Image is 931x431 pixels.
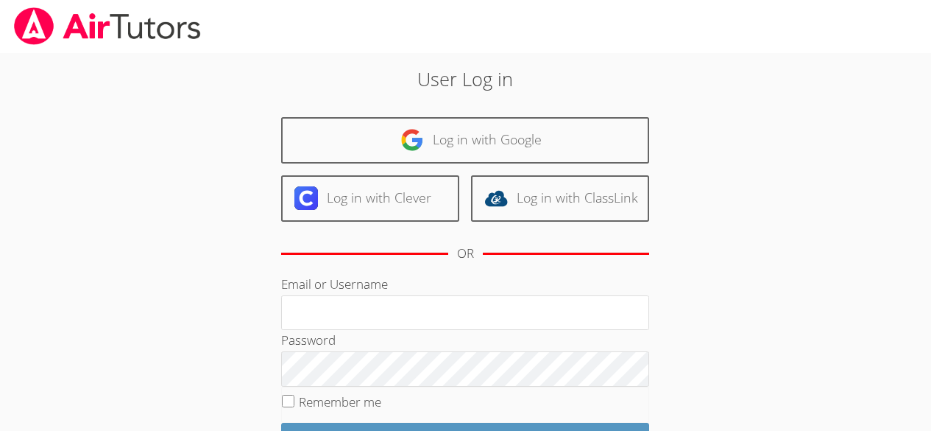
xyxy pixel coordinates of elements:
[457,243,474,264] div: OR
[400,128,424,152] img: google-logo-50288ca7cdecda66e5e0955fdab243c47b7ad437acaf1139b6f446037453330a.svg
[294,186,318,210] img: clever-logo-6eab21bc6e7a338710f1a6ff85c0baf02591cd810cc4098c63d3a4b26e2feb20.svg
[281,117,649,164] a: Log in with Google
[281,175,459,222] a: Log in with Clever
[471,175,649,222] a: Log in with ClassLink
[484,186,508,210] img: classlink-logo-d6bb404cc1216ec64c9a2012d9dc4662098be43eaf13dc465df04b49fa7ab582.svg
[281,332,336,348] label: Password
[214,65,717,93] h2: User Log in
[281,276,388,292] label: Email or Username
[299,393,381,410] label: Remember me
[13,7,202,45] img: airtutors_banner-c4298cdbf04f3fff15de1276eac7730deb9818008684d7c2e4769d2f7ddbe033.png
